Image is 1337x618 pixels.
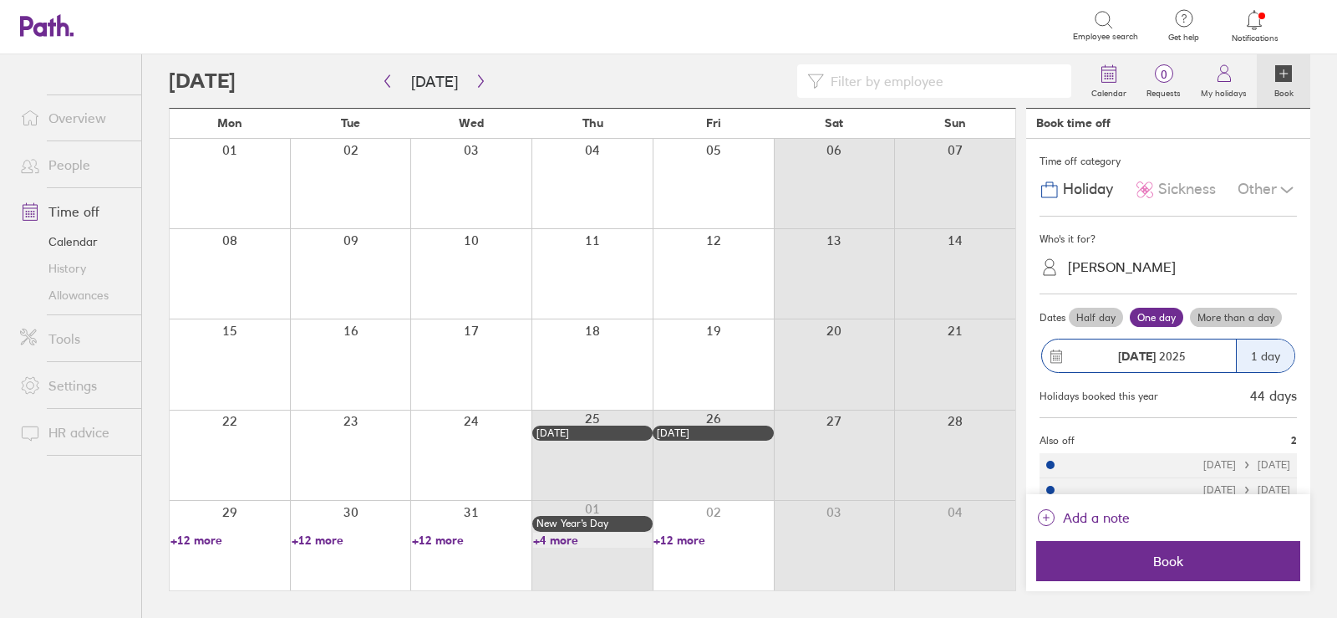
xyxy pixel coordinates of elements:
[1040,391,1158,402] div: Holidays booked this year
[7,228,141,255] a: Calendar
[1228,8,1282,43] a: Notifications
[1118,350,1186,363] span: 2025
[1081,84,1136,99] label: Calendar
[1190,308,1282,328] label: More than a day
[1203,484,1290,496] div: [DATE] [DATE]
[1228,33,1282,43] span: Notifications
[1250,388,1297,403] div: 44 days
[7,195,141,228] a: Time off
[1157,33,1211,43] span: Get help
[1130,308,1183,328] label: One day
[7,369,141,402] a: Settings
[7,148,141,181] a: People
[1040,312,1065,324] span: Dates
[653,533,773,548] a: +12 more
[170,533,290,548] a: +12 more
[1068,259,1176,275] div: [PERSON_NAME]
[1040,149,1297,174] div: Time off category
[7,101,141,135] a: Overview
[536,518,649,529] div: New Year’s Day
[824,65,1061,97] input: Filter by employee
[1081,54,1136,108] a: Calendar
[1036,116,1111,130] div: Book time off
[398,68,471,95] button: [DATE]
[1203,459,1290,471] div: [DATE] [DATE]
[1257,54,1310,108] a: Book
[412,533,531,548] a: +12 more
[582,116,603,130] span: Thu
[341,116,360,130] span: Tue
[657,427,770,439] div: [DATE]
[706,116,721,130] span: Fri
[1136,68,1191,81] span: 0
[1191,84,1257,99] label: My holidays
[1040,227,1297,252] div: Who's it for?
[217,116,242,130] span: Mon
[7,255,141,282] a: History
[7,282,141,309] a: Allowances
[1191,54,1257,108] a: My holidays
[1158,181,1216,198] span: Sickness
[1048,554,1289,569] span: Book
[7,416,141,449] a: HR advice
[536,427,649,439] div: [DATE]
[1069,308,1123,328] label: Half day
[187,18,230,33] div: Search
[1236,340,1294,372] div: 1 day
[825,116,843,130] span: Sat
[1073,32,1138,42] span: Employee search
[1291,435,1297,447] span: 2
[1238,174,1297,206] div: Other
[1036,504,1130,531] button: Add a note
[7,322,141,355] a: Tools
[459,116,484,130] span: Wed
[1040,330,1297,381] button: [DATE] 20251 day
[1063,504,1130,531] span: Add a note
[1118,349,1156,364] strong: [DATE]
[533,533,653,548] a: +4 more
[1040,435,1075,447] span: Also off
[1136,54,1191,108] a: 0Requests
[944,116,966,130] span: Sun
[1264,84,1304,99] label: Book
[1036,541,1300,581] button: Book
[1136,84,1191,99] label: Requests
[1063,181,1113,198] span: Holiday
[292,533,411,548] a: +12 more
